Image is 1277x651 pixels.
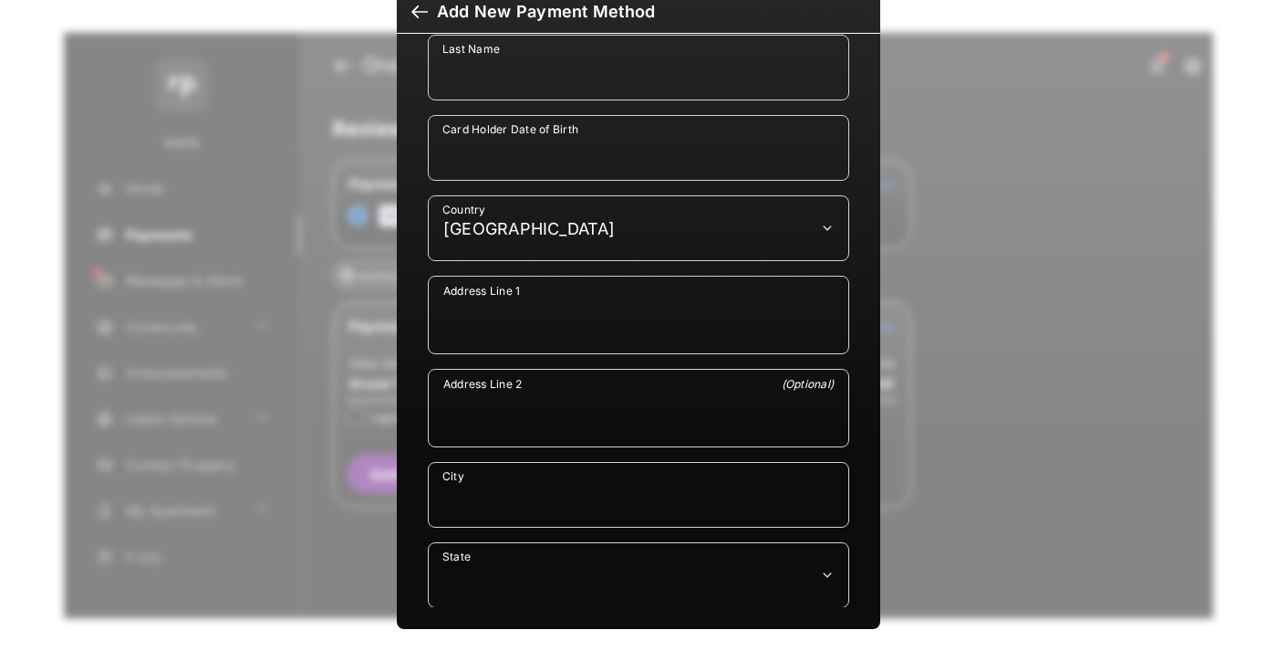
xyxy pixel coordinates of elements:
div: Add New Payment Method [437,2,655,22]
div: payment_method_screening[postal_addresses][locality] [428,462,849,528]
div: payment_method_screening[postal_addresses][administrativeArea] [428,542,849,608]
div: payment_method_screening[postal_addresses][country] [428,195,849,261]
div: payment_method_screening[postal_addresses][addressLine2] [428,369,849,447]
div: payment_method_screening[postal_addresses][addressLine1] [428,276,849,354]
